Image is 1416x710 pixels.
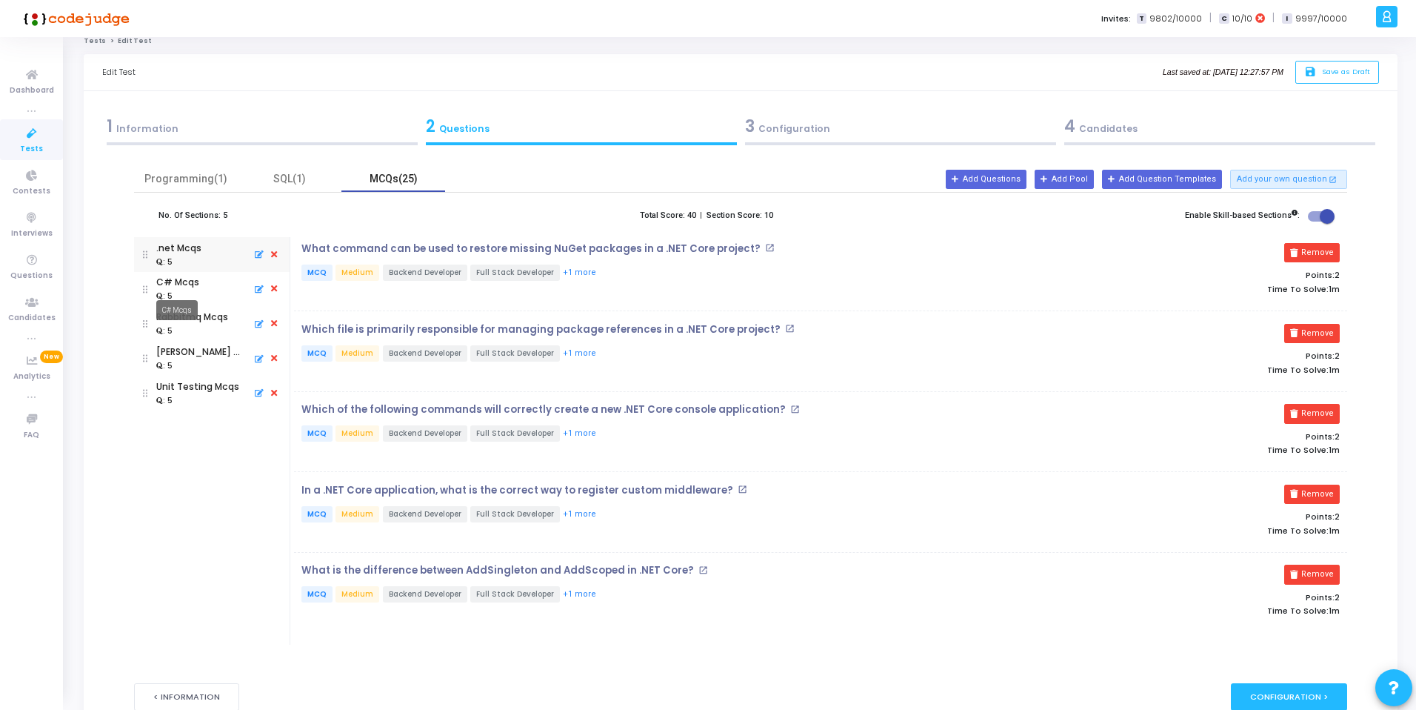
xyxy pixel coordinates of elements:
button: Add Pool [1035,170,1094,189]
span: Medium [335,506,379,522]
span: 2 [1335,269,1340,281]
span: Tests [20,143,43,156]
p: In a .NET Core application, what is the correct way to register custom middleware? [301,485,733,497]
span: 1m [1329,445,1340,455]
a: Tests [84,36,106,45]
span: Medium [335,345,379,362]
span: T [1137,13,1146,24]
span: Dashboard [10,84,54,97]
span: 1m [1329,606,1340,616]
span: FAQ [24,429,39,442]
button: Add Questions [946,170,1026,189]
img: drag icon [143,307,148,342]
span: Candidates [8,312,56,325]
span: Edit Test [118,36,151,45]
span: Full Stack Developer [470,586,560,603]
span: Full Stack Developer [470,265,560,281]
span: Full Stack Developer [470,425,560,442]
a: 3Configuration [741,110,1060,150]
div: Programming(1) [143,171,229,187]
span: | [1209,10,1212,26]
span: Full Stack Developer [470,345,560,362]
a: 2Questions [421,110,741,150]
mat-icon: open_in_new [738,485,747,494]
span: 10/10 [1232,13,1252,25]
nav: breadcrumb [84,36,1397,46]
i: Last saved at: [DATE] 12:27:57 PM [1163,68,1283,76]
span: 1m [1329,365,1340,375]
span: Backend Developer [383,506,467,522]
span: Save as Draft [1322,67,1370,76]
button: +1 more [562,347,597,361]
div: Edit Test [102,54,136,90]
span: MCQ [301,586,333,603]
mat-icon: open_in_new [1329,174,1337,185]
div: Unit Testing Mcqs [156,380,239,394]
span: MCQ [301,265,333,281]
div: : 5 [156,396,173,407]
label: Invites: [1101,13,1131,25]
span: 1m [1329,285,1340,294]
div: Configuration [745,114,1056,139]
img: drag icon [143,272,148,307]
span: Backend Developer [383,345,467,362]
span: Contests [13,185,50,198]
div: C# Mcqs [156,300,198,320]
div: : 5 [156,326,173,337]
div: .net Mcqs [156,242,201,255]
p: Points: [1003,271,1340,280]
img: drag icon [143,237,148,272]
span: Backend Developer [383,586,467,603]
span: I [1282,13,1292,24]
span: Full Stack Developer [470,506,560,522]
label: Total Score: 40 [640,210,696,222]
span: 9802/10000 [1149,13,1202,25]
span: 9997/10000 [1295,13,1347,25]
span: 2 [1335,511,1340,522]
button: Remove [1284,565,1340,584]
span: C [1219,13,1229,24]
span: 1 [107,115,113,138]
p: Which of the following commands will correctly create a new .NET Core console application? [301,404,786,416]
a: 1Information [102,110,421,150]
div: Questions [426,114,737,139]
div: SQL(1) [247,171,333,187]
button: Remove [1284,485,1340,504]
mat-icon: open_in_new [765,243,775,253]
div: [PERSON_NAME] Mcqs [156,345,247,359]
label: No. Of Sections: 5 [158,210,227,222]
b: | [700,210,702,220]
p: Points: [1003,432,1340,442]
mat-icon: open_in_new [790,405,800,414]
div: : 5 [156,257,173,268]
div: MCQs(25) [350,171,436,187]
span: New [40,351,63,363]
div: : 5 [156,361,173,372]
img: drag icon [143,376,148,411]
p: Time To Solve: [1003,606,1340,616]
p: Points: [1003,351,1340,361]
button: Remove [1284,324,1340,343]
span: 2 [1335,591,1340,603]
span: Medium [335,425,379,442]
button: Remove [1284,243,1340,262]
button: +1 more [562,588,597,602]
label: Section Score: 10 [707,210,773,222]
span: Medium [335,265,379,281]
div: C# Mcqs [156,276,199,289]
span: MCQ [301,425,333,442]
button: +1 more [562,266,597,280]
a: 4Candidates [1060,110,1379,150]
i: save [1304,66,1320,79]
p: Points: [1003,512,1340,522]
mat-icon: open_in_new [698,565,708,575]
img: logo [19,4,130,33]
p: Which file is primarily responsible for managing package references in a .NET Core project? [301,324,781,336]
mat-icon: open_in_new [785,324,795,334]
span: MCQ [301,506,333,522]
span: 2 [1335,350,1340,362]
span: 2 [1335,431,1340,442]
p: What is the difference between AddSingleton and AddScoped in .NET Core? [301,565,694,577]
span: 1m [1329,526,1340,536]
span: MCQ [301,345,333,362]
